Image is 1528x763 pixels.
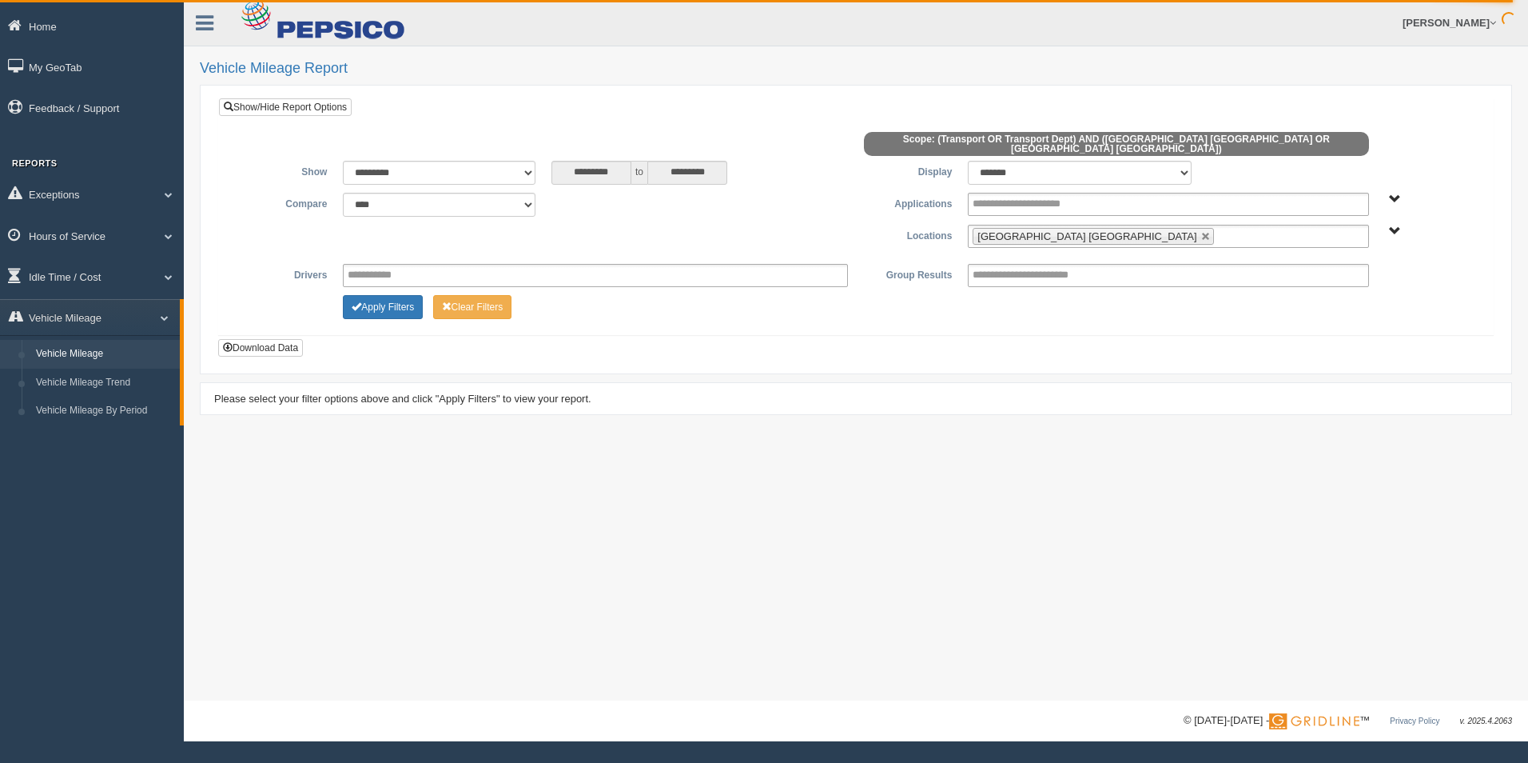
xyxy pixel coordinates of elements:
[1184,713,1512,729] div: © [DATE]-[DATE] - ™
[433,295,512,319] button: Change Filter Options
[856,193,960,212] label: Applications
[856,161,960,180] label: Display
[864,132,1369,156] span: Scope: (Transport OR Transport Dept) AND ([GEOGRAPHIC_DATA] [GEOGRAPHIC_DATA] OR [GEOGRAPHIC_DATA...
[631,161,647,185] span: to
[29,369,180,397] a: Vehicle Mileage Trend
[1460,717,1512,725] span: v. 2025.4.2063
[856,264,960,283] label: Group Results
[200,61,1512,77] h2: Vehicle Mileage Report
[231,264,335,283] label: Drivers
[214,393,591,405] span: Please select your filter options above and click "Apply Filters" to view your report.
[219,98,352,116] a: Show/Hide Report Options
[343,295,423,319] button: Change Filter Options
[231,193,335,212] label: Compare
[1269,713,1359,729] img: Gridline
[231,161,335,180] label: Show
[977,230,1196,242] span: [GEOGRAPHIC_DATA] [GEOGRAPHIC_DATA]
[856,225,960,244] label: Locations
[1390,717,1439,725] a: Privacy Policy
[29,340,180,369] a: Vehicle Mileage
[218,339,303,357] button: Download Data
[29,397,180,425] a: Vehicle Mileage By Period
